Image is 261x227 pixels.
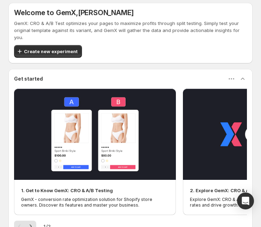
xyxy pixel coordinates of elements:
[24,48,78,55] span: Create new experiment
[237,193,254,209] div: Open Intercom Messenger
[76,8,134,17] span: , [PERSON_NAME]
[14,8,247,17] h5: Welcome to GemX
[14,45,82,58] button: Create new experiment
[14,89,176,180] button: Play video
[14,75,43,82] h3: Get started
[21,187,113,194] h2: 1. Get to Know GemX: CRO & A/B Testing
[14,20,247,41] p: GemX: CRO & A/B Test optimizes your pages to maximize profits through split testing. Simply test ...
[21,197,169,208] p: GemX - conversion rate optimization solution for Shopify store owners. Discover its features and ...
